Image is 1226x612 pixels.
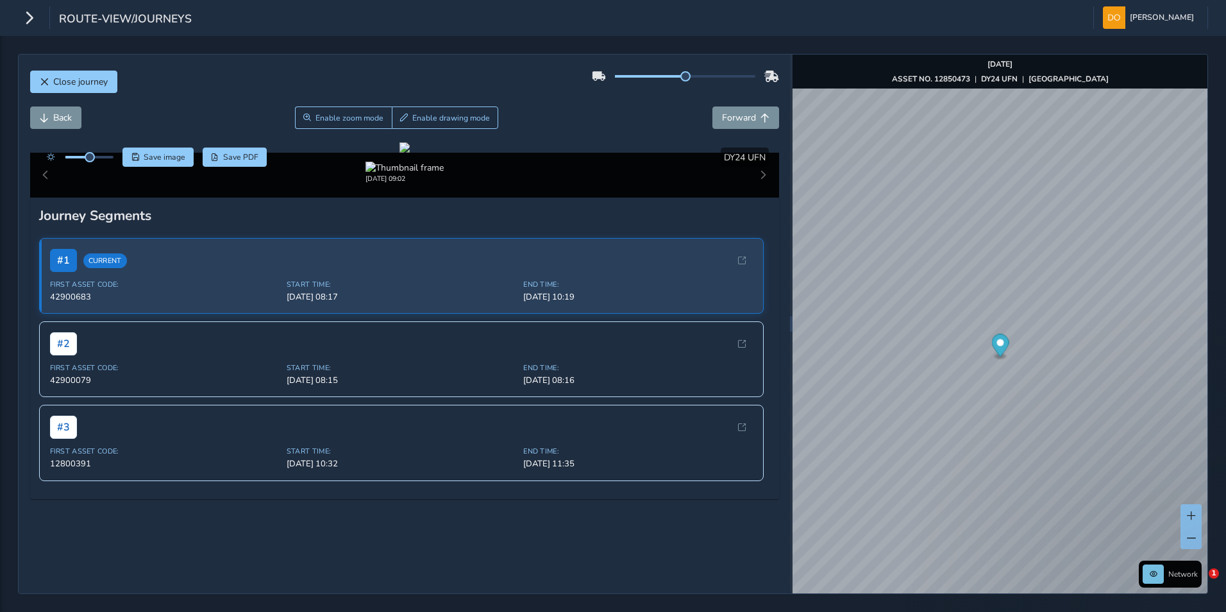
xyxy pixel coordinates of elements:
button: Back [30,106,81,129]
span: End Time: [523,280,752,289]
span: Forward [722,112,756,124]
span: [DATE] 08:16 [523,375,752,386]
span: Network [1168,569,1198,579]
span: # 1 [50,249,77,272]
span: [DATE] 11:35 [523,458,752,470]
img: diamond-layout [1103,6,1125,29]
button: Close journey [30,71,117,93]
span: Back [53,112,72,124]
span: First Asset Code: [50,363,279,373]
span: # 2 [50,332,77,355]
span: Start Time: [287,363,516,373]
span: route-view/journeys [59,11,192,29]
span: [DATE] 10:32 [287,458,516,470]
span: 42900079 [50,375,279,386]
strong: DY24 UFN [981,74,1018,84]
img: Thumbnail frame [365,162,444,174]
span: Save image [144,152,185,162]
div: Journey Segments [39,207,770,225]
span: [DATE] 08:17 [287,291,516,303]
span: First Asset Code: [50,280,279,289]
button: Forward [712,106,779,129]
span: Start Time: [287,280,516,289]
strong: ASSET NO. 12850473 [892,74,970,84]
span: Enable zoom mode [315,113,383,123]
button: Zoom [295,106,392,129]
div: [DATE] 09:02 [365,174,444,183]
span: Close journey [53,76,108,88]
span: Save PDF [223,152,258,162]
iframe: Intercom live chat [1182,568,1213,599]
span: End Time: [523,446,752,456]
span: Start Time: [287,446,516,456]
strong: [GEOGRAPHIC_DATA] [1029,74,1109,84]
span: 1 [1209,568,1219,579]
button: Draw [392,106,499,129]
span: 42900683 [50,291,279,303]
button: Save [122,148,194,167]
button: PDF [203,148,267,167]
span: [DATE] 08:15 [287,375,516,386]
span: Enable drawing mode [412,113,490,123]
span: 12800391 [50,458,279,470]
span: # 3 [50,416,77,439]
button: [PERSON_NAME] [1103,6,1198,29]
span: DY24 UFN [724,151,766,164]
span: [PERSON_NAME] [1130,6,1194,29]
strong: [DATE] [987,59,1012,69]
div: Map marker [992,334,1009,361]
span: [DATE] 10:19 [523,291,752,303]
span: Current [83,253,127,268]
div: | | [892,74,1109,84]
span: First Asset Code: [50,446,279,456]
span: End Time: [523,363,752,373]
